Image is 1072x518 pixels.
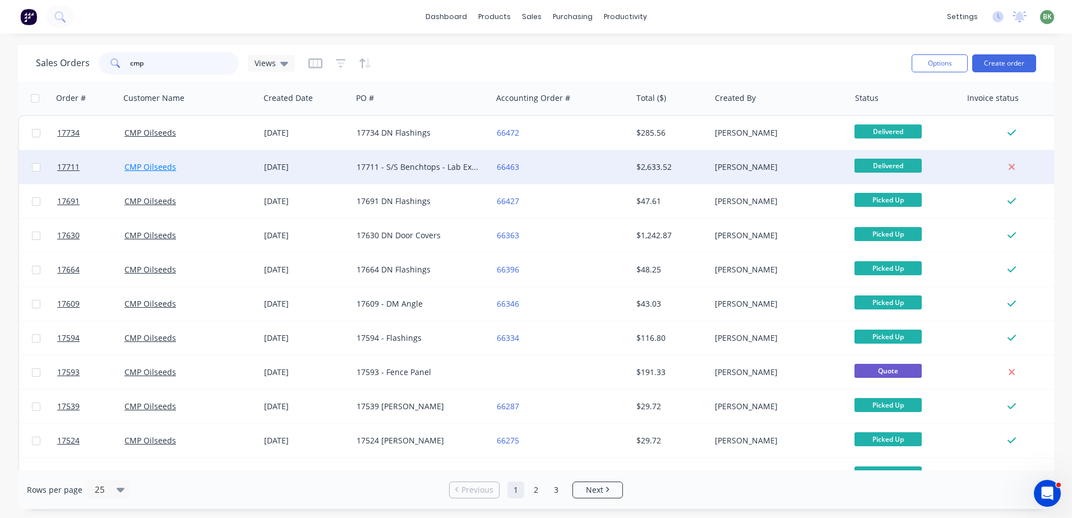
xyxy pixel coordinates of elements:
[57,469,80,480] span: 17491
[57,161,80,173] span: 17711
[57,196,80,207] span: 17691
[264,127,348,138] div: [DATE]
[57,332,80,344] span: 17594
[636,264,703,275] div: $48.25
[124,298,176,309] a: CMP Oilseeds
[497,161,519,172] a: 66463
[57,355,124,389] a: 17593
[497,469,519,480] a: 66242
[636,332,703,344] div: $116.80
[854,227,922,241] span: Picked Up
[264,92,313,104] div: Created Date
[124,435,176,446] a: CMP Oilseeds
[636,127,703,138] div: $285.56
[636,230,703,241] div: $1,242.87
[854,364,922,378] span: Quote
[941,8,983,25] div: settings
[854,398,922,412] span: Picked Up
[255,57,276,69] span: Views
[124,230,176,240] a: CMP Oilseeds
[715,367,839,378] div: [PERSON_NAME]
[450,484,499,496] a: Previous page
[57,321,124,355] a: 17594
[636,367,703,378] div: $191.33
[357,264,481,275] div: 17664 DN Flashings
[972,54,1036,72] button: Create order
[912,54,968,72] button: Options
[497,127,519,138] a: 66472
[57,150,124,184] a: 17711
[497,196,519,206] a: 66427
[57,253,124,286] a: 17664
[636,161,703,173] div: $2,633.52
[124,401,176,411] a: CMP Oilseeds
[57,367,80,378] span: 17593
[548,482,565,498] a: Page 3
[715,332,839,344] div: [PERSON_NAME]
[473,8,516,25] div: products
[57,298,80,309] span: 17609
[57,401,80,412] span: 17539
[715,298,839,309] div: [PERSON_NAME]
[636,298,703,309] div: $43.03
[854,295,922,309] span: Picked Up
[636,401,703,412] div: $29.72
[357,435,481,446] div: 17524 [PERSON_NAME]
[357,469,481,480] div: 17491 DN Door Cover
[57,264,80,275] span: 17664
[57,424,124,457] a: 17524
[507,482,524,498] a: Page 1 is your current page
[124,264,176,275] a: CMP Oilseeds
[715,127,839,138] div: [PERSON_NAME]
[264,332,348,344] div: [DATE]
[854,466,922,480] span: Picked Up
[497,264,519,275] a: 66396
[20,8,37,25] img: Factory
[547,8,598,25] div: purchasing
[27,484,82,496] span: Rows per page
[445,482,627,498] ul: Pagination
[57,184,124,218] a: 17691
[461,484,493,496] span: Previous
[357,230,481,241] div: 17630 DN Door Covers
[57,230,80,241] span: 17630
[57,287,124,321] a: 17609
[264,196,348,207] div: [DATE]
[715,230,839,241] div: [PERSON_NAME]
[356,92,374,104] div: PO #
[715,92,756,104] div: Created By
[636,469,703,480] div: $376.64
[854,261,922,275] span: Picked Up
[57,458,124,492] a: 17491
[123,92,184,104] div: Customer Name
[715,264,839,275] div: [PERSON_NAME]
[855,92,879,104] div: Status
[497,401,519,411] a: 66287
[357,196,481,207] div: 17691 DN Flashings
[854,432,922,446] span: Picked Up
[636,92,666,104] div: Total ($)
[715,435,839,446] div: [PERSON_NAME]
[264,230,348,241] div: [DATE]
[1043,12,1052,22] span: BK
[497,332,519,343] a: 66334
[357,401,481,412] div: 17539 [PERSON_NAME]
[497,298,519,309] a: 66346
[715,401,839,412] div: [PERSON_NAME]
[57,390,124,423] a: 17539
[264,367,348,378] div: [DATE]
[264,264,348,275] div: [DATE]
[715,196,839,207] div: [PERSON_NAME]
[715,161,839,173] div: [PERSON_NAME]
[264,401,348,412] div: [DATE]
[36,58,90,68] h1: Sales Orders
[264,469,348,480] div: [DATE]
[357,367,481,378] div: 17593 - Fence Panel
[573,484,622,496] a: Next page
[57,127,80,138] span: 17734
[264,298,348,309] div: [DATE]
[528,482,544,498] a: Page 2
[967,92,1019,104] div: Invoice status
[57,435,80,446] span: 17524
[497,230,519,240] a: 66363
